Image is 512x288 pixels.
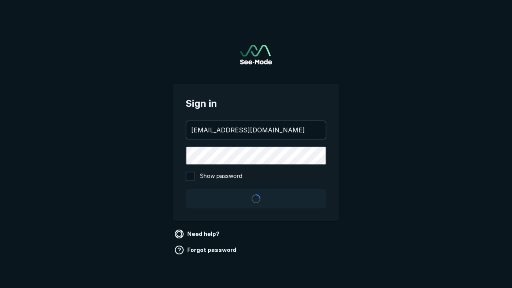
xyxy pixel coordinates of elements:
span: Show password [200,172,242,181]
a: Go to sign in [240,45,272,64]
img: See-Mode Logo [240,45,272,64]
span: Sign in [186,96,326,111]
a: Need help? [173,228,223,240]
a: Forgot password [173,244,240,256]
input: your@email.com [186,121,326,139]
